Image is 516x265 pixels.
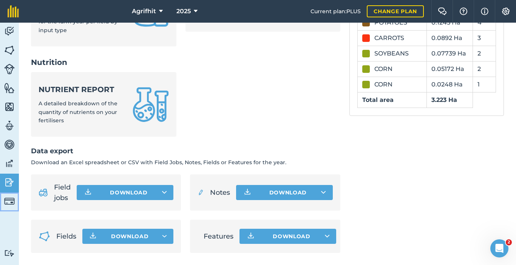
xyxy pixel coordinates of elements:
img: svg+xml;base64,PHN2ZyB4bWxucz0iaHR0cDovL3d3dy53My5vcmcvMjAwMC9zdmciIHdpZHRoPSI1NiIgaGVpZ2h0PSI2MC... [4,45,15,56]
span: 2025 [176,7,191,16]
div: CORN [374,80,392,89]
span: Fields [56,231,76,242]
strong: Nutrient report [39,84,124,95]
div: SOYBEANS [374,49,409,58]
span: A detailed breakdown of the quantity of nutrients on your fertilisers [39,100,117,124]
img: svg+xml;base64,PD94bWwgdmVyc2lvbj0iMS4wIiBlbmNvZGluZz0idXRmLTgiPz4KPCEtLSBHZW5lcmF0b3I6IEFkb2JlIE... [198,183,204,202]
span: Notes [210,187,230,198]
span: Field jobs [54,182,71,203]
span: Current plan : PLUS [311,7,361,15]
div: CARROTS [374,34,404,43]
strong: 3.223 Ha [431,96,457,103]
img: svg+xml;base64,PD94bWwgdmVyc2lvbj0iMS4wIiBlbmNvZGluZz0idXRmLTgiPz4KPCEtLSBHZW5lcmF0b3I6IEFkb2JlIE... [39,183,48,202]
span: 2 [506,239,512,245]
a: Nutrient reportA detailed breakdown of the quantity of nutrients on your fertilisers [31,72,176,137]
span: Agrifhit [132,7,156,16]
img: svg+xml;base64,PD94bWwgdmVyc2lvbj0iMS4wIiBlbmNvZGluZz0idXRmLTgiPz4KPCEtLSBHZW5lcmF0b3I6IEFkb2JlIE... [4,177,15,188]
button: Download [236,185,333,200]
img: Two speech bubbles overlapping with the left bubble in the forefront [438,8,447,15]
img: svg+xml;base64,PD94bWwgdmVyc2lvbj0iMS4wIiBlbmNvZGluZz0idXRmLTgiPz4KPCEtLSBHZW5lcmF0b3I6IEFkb2JlIE... [4,64,15,74]
img: Fields icon [39,227,50,245]
img: svg+xml;base64,PHN2ZyB4bWxucz0iaHR0cDovL3d3dy53My5vcmcvMjAwMC9zdmciIHdpZHRoPSIxNyIgaGVpZ2h0PSIxNy... [481,7,488,16]
iframe: Intercom live chat [490,239,508,257]
img: svg+xml;base64,PD94bWwgdmVyc2lvbj0iMS4wIiBlbmNvZGluZz0idXRmLTgiPz4KPCEtLSBHZW5lcmF0b3I6IEFkb2JlIE... [4,250,15,257]
td: 1 [473,77,496,92]
strong: Total area [362,96,394,103]
div: CORN [374,65,392,74]
button: Download [239,229,336,244]
img: A cog icon [501,8,510,15]
td: 0.07739 Ha [426,46,473,61]
img: svg+xml;base64,PHN2ZyB4bWxucz0iaHR0cDovL3d3dy53My5vcmcvMjAwMC9zdmciIHdpZHRoPSI1NiIgaGVpZ2h0PSI2MC... [4,101,15,112]
h2: Nutrition [31,57,340,68]
a: Change plan [367,5,424,17]
span: Download [111,233,149,240]
td: 0.0892 Ha [426,30,473,46]
img: svg+xml;base64,PD94bWwgdmVyc2lvbj0iMS4wIiBlbmNvZGluZz0idXRmLTgiPz4KPCEtLSBHZW5lcmF0b3I6IEFkb2JlIE... [4,196,15,206]
td: 2 [473,61,496,77]
img: fieldmargin Logo [8,5,19,17]
td: 0.0248 Ha [426,77,473,92]
img: Download icon [243,188,252,197]
h2: Data export [31,146,340,157]
td: 2 [473,46,496,61]
img: Download icon [83,188,93,197]
td: 3 [473,30,496,46]
img: Nutrient report [133,86,169,123]
img: A question mark icon [459,8,468,15]
img: svg+xml;base64,PD94bWwgdmVyc2lvbj0iMS4wIiBlbmNvZGluZz0idXRmLTgiPz4KPCEtLSBHZW5lcmF0b3I6IEFkb2JlIE... [4,120,15,131]
img: svg+xml;base64,PHN2ZyB4bWxucz0iaHR0cDovL3d3dy53My5vcmcvMjAwMC9zdmciIHdpZHRoPSI1NiIgaGVpZ2h0PSI2MC... [4,82,15,94]
img: Download icon [246,232,255,241]
button: Download [82,229,173,244]
img: svg+xml;base64,PD94bWwgdmVyc2lvbj0iMS4wIiBlbmNvZGluZz0idXRmLTgiPz4KPCEtLSBHZW5lcmF0b3I6IEFkb2JlIE... [4,26,15,37]
td: 0.05172 Ha [426,61,473,77]
p: Download an Excel spreadsheet or CSV with Field Jobs, Notes, Fields or Features for the year. [31,158,340,166]
img: svg+xml;base64,PD94bWwgdmVyc2lvbj0iMS4wIiBlbmNvZGluZz0idXRmLTgiPz4KPCEtLSBHZW5lcmF0b3I6IEFkb2JlIE... [4,158,15,169]
img: svg+xml;base64,PD94bWwgdmVyc2lvbj0iMS4wIiBlbmNvZGluZz0idXRmLTgiPz4KPCEtLSBHZW5lcmF0b3I6IEFkb2JlIE... [4,139,15,150]
span: Breakdown of input spending for the farm year per field by input type [39,10,122,34]
span: Features [204,231,233,242]
button: Download [77,185,173,200]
